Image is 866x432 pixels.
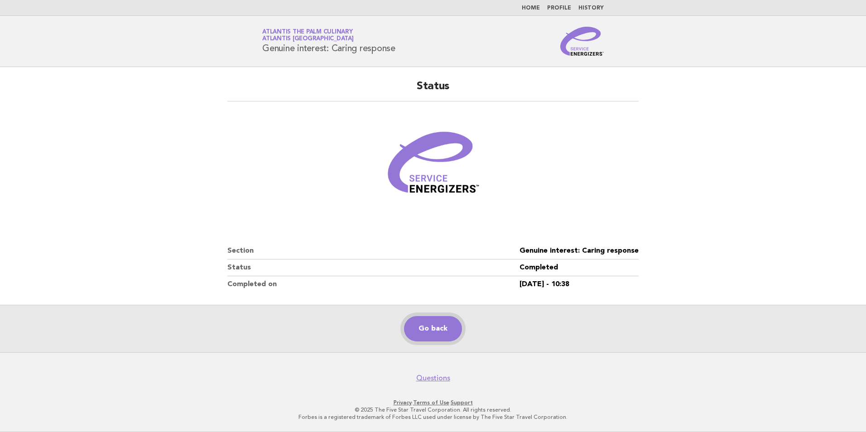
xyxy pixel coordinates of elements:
dd: Genuine interest: Caring response [520,243,639,259]
a: Support [451,399,473,406]
h2: Status [227,79,639,101]
a: History [578,5,604,11]
p: Forbes is a registered trademark of Forbes LLC used under license by The Five Star Travel Corpora... [156,413,710,421]
a: Profile [547,5,571,11]
a: Questions [416,374,450,383]
a: Atlantis The Palm CulinaryAtlantis [GEOGRAPHIC_DATA] [262,29,354,42]
dt: Completed on [227,276,520,293]
img: Verified [379,112,487,221]
img: Service Energizers [560,27,604,56]
h1: Genuine interest: Caring response [262,29,395,53]
a: Privacy [394,399,412,406]
dd: Completed [520,259,639,276]
p: · · [156,399,710,406]
span: Atlantis [GEOGRAPHIC_DATA] [262,36,354,42]
dt: Status [227,259,520,276]
p: © 2025 The Five Star Travel Corporation. All rights reserved. [156,406,710,413]
a: Terms of Use [413,399,449,406]
a: Go back [404,316,462,341]
dd: [DATE] - 10:38 [520,276,639,293]
dt: Section [227,243,520,259]
a: Home [522,5,540,11]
